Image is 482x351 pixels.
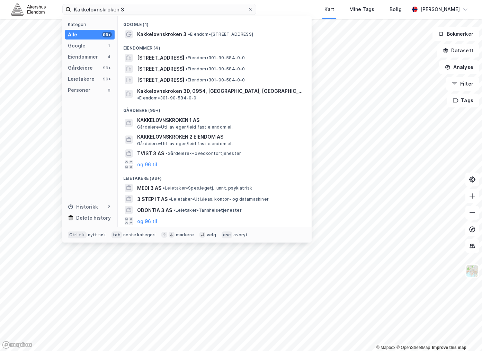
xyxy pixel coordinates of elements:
div: Kategori [68,22,115,27]
div: Leietakere (99+) [118,170,312,183]
span: • [188,32,190,37]
div: Ctrl + k [68,231,87,238]
a: Mapbox [376,345,395,350]
div: velg [207,232,216,238]
button: Analyse [439,60,479,74]
span: • [186,66,188,71]
div: [PERSON_NAME] [420,5,460,14]
span: • [186,55,188,60]
span: Eiendom • 301-90-584-0-0 [137,95,197,101]
span: Leietaker • Utl./leas. kontor- og datamaskiner [169,196,269,202]
span: Kakkelovnskroken 3D, 0954, [GEOGRAPHIC_DATA], [GEOGRAPHIC_DATA] [137,87,303,95]
div: Kontrollprogram for chat [447,318,482,351]
span: [STREET_ADDRESS] [137,54,184,62]
div: tab [111,231,122,238]
span: Gårdeiere • Utl. av egen/leid fast eiendom el. [137,124,233,130]
a: Mapbox homepage [2,341,33,349]
button: Filter [446,77,479,91]
div: Mine Tags [349,5,374,14]
div: 4 [106,54,112,60]
div: Kart [324,5,334,14]
span: KAKKELOVNSKROKEN 1 AS [137,116,303,124]
div: avbryt [233,232,248,238]
span: • [173,208,176,213]
span: • [166,151,168,156]
button: Tags [447,94,479,107]
input: Søk på adresse, matrikkel, gårdeiere, leietakere eller personer [71,4,248,15]
span: • [186,77,188,82]
div: Google (1) [118,16,312,29]
img: akershus-eiendom-logo.9091f326c980b4bce74ccdd9f866810c.svg [11,3,46,15]
div: Bolig [390,5,402,14]
div: Leietakere [68,75,95,83]
div: Eiendommer (4) [118,40,312,52]
span: MEDI 3 AS [137,184,161,192]
span: [STREET_ADDRESS] [137,65,184,73]
img: Z [466,264,479,278]
div: Delete history [76,214,111,222]
div: Alle [68,30,77,39]
span: Gårdeiere • Utl. av egen/leid fast eiendom el. [137,141,233,147]
iframe: Chat Widget [447,318,482,351]
div: nytt søk [88,232,106,238]
a: Improve this map [432,345,466,350]
span: 3 STEP IT AS [137,195,168,203]
span: Eiendom • [STREET_ADDRESS] [188,32,253,37]
span: Eiendom • 301-90-584-0-0 [186,55,245,61]
span: • [169,196,171,202]
span: ODONTIA 3 AS [137,206,172,214]
button: Bokmerker [432,27,479,41]
div: Gårdeiere [68,64,93,72]
span: [STREET_ADDRESS] [137,76,184,84]
button: Datasett [437,44,479,58]
div: 99+ [102,65,112,71]
div: markere [176,232,194,238]
span: Leietaker • Tannhelsetjenester [173,208,242,213]
span: Leietaker • Spes.legetj., unnt. psykiatrisk [163,185,252,191]
span: Kakkelovnskroken 3 [137,30,187,38]
div: Gårdeiere (99+) [118,102,312,115]
a: OpenStreetMap [396,345,430,350]
div: 2 [106,204,112,210]
div: Historikk [68,203,98,211]
span: Eiendom • 301-90-584-0-0 [186,77,245,83]
button: og 96 til [137,217,157,225]
span: TVIST 3 AS [137,149,164,158]
div: 1 [106,43,112,49]
div: 0 [106,87,112,93]
span: • [163,185,165,191]
span: KAKKELOVNSKROKEN 2 EIENDOM AS [137,133,303,141]
span: • [137,95,139,100]
span: Gårdeiere • Hovedkontortjenester [166,151,241,156]
div: neste kategori [123,232,156,238]
div: Google [68,42,86,50]
div: Personer [68,86,90,94]
div: esc [222,231,232,238]
div: 99+ [102,32,112,37]
button: og 96 til [137,160,157,169]
div: Eiendommer [68,53,98,61]
div: 99+ [102,76,112,82]
span: Eiendom • 301-90-584-0-0 [186,66,245,72]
